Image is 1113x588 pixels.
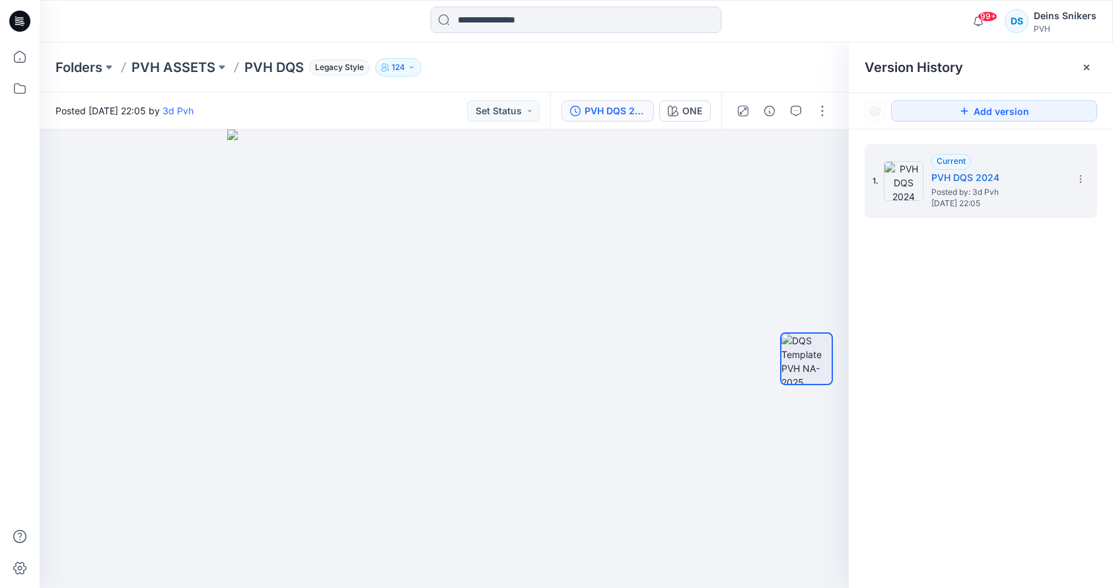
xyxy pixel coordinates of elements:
img: DQS Template PVH NA-2025 [781,334,832,384]
span: Posted by: 3d Pvh [931,186,1063,199]
span: Current [937,156,966,166]
p: PVH DQS [244,58,304,77]
span: Posted [DATE] 22:05 by [55,104,194,118]
button: PVH DQS 2024 [561,100,654,122]
button: Add version [891,100,1097,122]
img: eyJhbGciOiJIUzI1NiIsImtpZCI6IjAiLCJzbHQiOiJzZXMiLCJ0eXAiOiJKV1QifQ.eyJkYXRhIjp7InR5cGUiOiJzdG9yYW... [227,129,661,588]
div: PVH DQS 2024 [585,104,645,118]
span: Legacy Style [309,59,370,75]
a: PVH ASSETS [131,58,215,77]
h5: PVH DQS 2024 [931,170,1063,186]
button: 124 [375,58,421,77]
button: ONE [659,100,711,122]
a: 3d Pvh [162,105,194,116]
span: Version History [865,59,963,75]
img: PVH DQS 2024 [884,161,923,201]
a: Folders [55,58,102,77]
button: Show Hidden Versions [865,100,886,122]
span: [DATE] 22:05 [931,199,1063,208]
button: Legacy Style [304,58,370,77]
div: PVH [1034,24,1096,34]
div: DS [1005,9,1028,33]
span: 1. [873,175,879,187]
button: Details [759,100,780,122]
p: 124 [392,60,405,75]
div: ONE [682,104,702,118]
span: 99+ [978,11,997,22]
button: Close [1081,62,1092,73]
div: Deins Snikers [1034,8,1096,24]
